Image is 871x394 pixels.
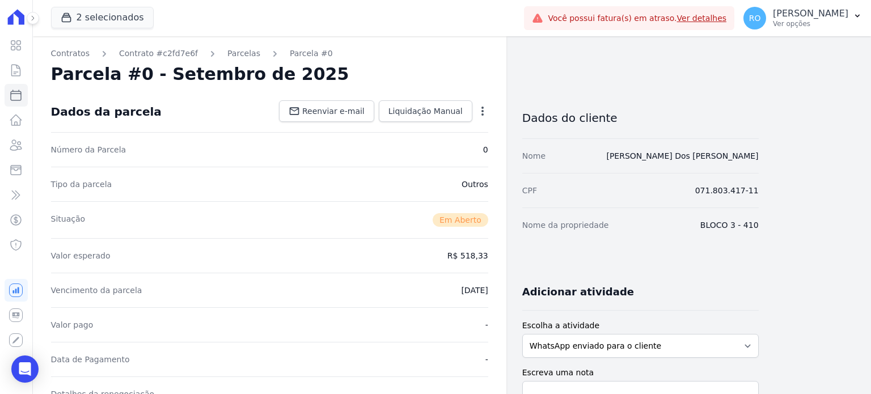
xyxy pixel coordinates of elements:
dd: R$ 518,33 [447,250,488,261]
a: Ver detalhes [677,14,727,23]
nav: Breadcrumb [51,48,488,60]
div: Open Intercom Messenger [11,355,39,383]
span: Liquidação Manual [388,105,463,117]
dt: CPF [522,185,537,196]
div: Dados da parcela [51,105,162,118]
dt: Nome da propriedade [522,219,609,231]
button: RO [PERSON_NAME] Ver opções [734,2,871,34]
h3: Dados do cliente [522,111,759,125]
a: Contrato #c2fd7e6f [119,48,198,60]
dt: Nome [522,150,546,162]
span: RO [749,14,761,22]
a: Reenviar e-mail [279,100,374,122]
label: Escreva uma nota [522,367,759,379]
span: Reenviar e-mail [302,105,365,117]
dd: - [485,319,488,331]
dd: 071.803.417-11 [695,185,759,196]
dd: 0 [483,144,488,155]
h2: Parcela #0 - Setembro de 2025 [51,64,349,84]
p: [PERSON_NAME] [773,8,848,19]
dd: BLOCO 3 - 410 [700,219,759,231]
a: Liquidação Manual [379,100,472,122]
a: Contratos [51,48,90,60]
label: Escolha a atividade [522,320,759,332]
h3: Adicionar atividade [522,285,634,299]
a: Parcela #0 [290,48,333,60]
dt: Situação [51,213,86,227]
button: 2 selecionados [51,7,154,28]
span: Em Aberto [433,213,488,227]
a: Parcelas [227,48,260,60]
dt: Valor pago [51,319,94,331]
a: [PERSON_NAME] Dos [PERSON_NAME] [606,151,758,160]
dd: - [485,354,488,365]
dt: Tipo da parcela [51,179,112,190]
dd: Outros [462,179,488,190]
dt: Número da Parcela [51,144,126,155]
dd: [DATE] [461,285,488,296]
span: Você possui fatura(s) em atraso. [548,12,726,24]
p: Ver opções [773,19,848,28]
dt: Data de Pagamento [51,354,130,365]
dt: Valor esperado [51,250,111,261]
dt: Vencimento da parcela [51,285,142,296]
